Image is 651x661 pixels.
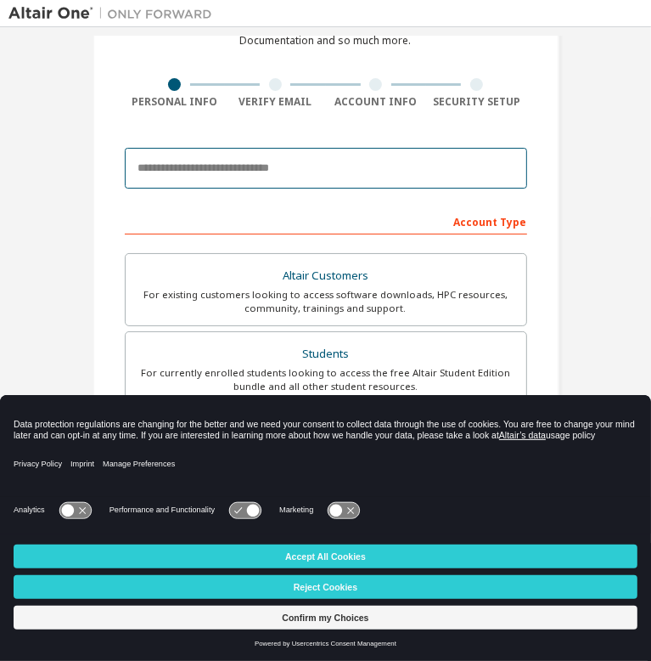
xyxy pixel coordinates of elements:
div: Students [136,342,516,366]
div: Personal Info [125,95,226,109]
div: Altair Customers [136,264,516,288]
div: For existing customers looking to access software downloads, HPC resources, community, trainings ... [136,288,516,315]
img: Altair One [8,5,221,22]
div: Verify Email [225,95,326,109]
div: Security Setup [426,95,527,109]
div: For currently enrolled students looking to access the free Altair Student Edition bundle and all ... [136,366,516,393]
div: Account Info [326,95,427,109]
div: Account Type [125,207,527,234]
